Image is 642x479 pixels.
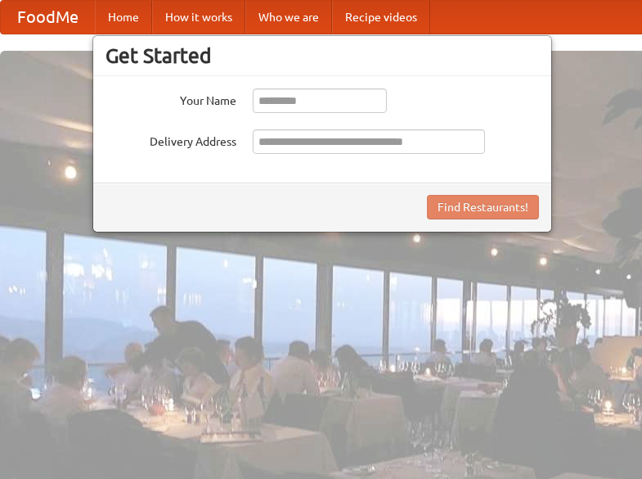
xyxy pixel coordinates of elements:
[95,1,152,34] a: Home
[152,1,245,34] a: How it works
[106,88,236,109] label: Your Name
[106,43,539,68] h3: Get Started
[427,195,539,219] button: Find Restaurants!
[245,1,332,34] a: Who we are
[332,1,430,34] a: Recipe videos
[1,1,95,34] a: FoodMe
[106,129,236,150] label: Delivery Address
